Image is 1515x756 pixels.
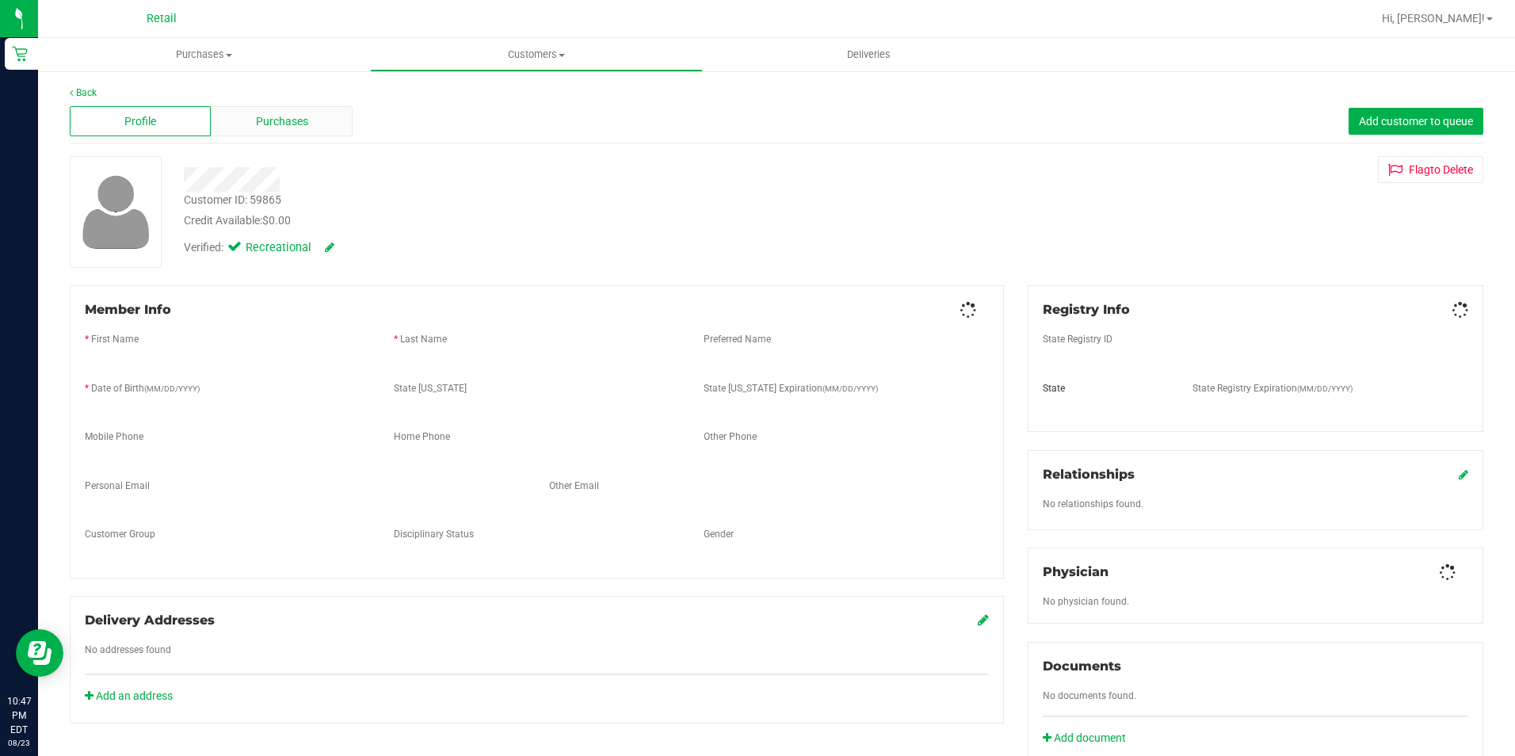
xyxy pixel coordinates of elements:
label: Preferred Name [704,332,771,346]
a: Purchases [38,38,370,71]
a: Add an address [85,689,173,702]
label: State [US_STATE] Expiration [704,381,878,395]
a: Back [70,87,97,98]
button: Flagto Delete [1378,156,1483,183]
p: 08/23 [7,737,31,749]
div: Verified: [184,239,334,257]
label: Customer Group [85,527,155,541]
span: Hi, [PERSON_NAME]! [1382,12,1485,25]
span: (MM/DD/YYYY) [1297,384,1353,393]
label: Home Phone [394,430,450,444]
span: Customers [371,48,701,62]
span: No physician found. [1043,596,1129,607]
inline-svg: Retail [12,46,28,62]
span: Documents [1043,659,1121,674]
span: Deliveries [826,48,912,62]
label: State Registry Expiration [1193,381,1353,395]
p: 10:47 PM EDT [7,694,31,737]
div: State [1031,381,1181,395]
label: Disciplinary Status [394,527,474,541]
label: Personal Email [85,479,150,493]
span: Relationships [1043,467,1135,482]
span: Add customer to queue [1359,115,1473,128]
div: Customer ID: 59865 [184,192,281,208]
span: Profile [124,113,156,130]
span: (MM/DD/YYYY) [144,384,200,393]
iframe: Resource center [16,629,63,677]
span: Registry Info [1043,302,1130,317]
a: Deliveries [703,38,1035,71]
label: No relationships found. [1043,497,1143,511]
label: Other Phone [704,430,757,444]
span: Purchases [256,113,308,130]
label: State Registry ID [1043,332,1112,346]
span: Retail [147,12,177,25]
span: Purchases [38,48,370,62]
span: Delivery Addresses [85,613,215,628]
label: No addresses found [85,643,171,657]
img: user-icon.png [74,171,158,253]
span: Recreational [246,239,309,257]
span: $0.00 [262,214,291,227]
span: Member Info [85,302,171,317]
div: Credit Available: [184,212,879,229]
label: Date of Birth [91,381,200,395]
button: Add customer to queue [1349,108,1483,135]
a: Customers [370,38,702,71]
label: Other Email [549,479,599,493]
label: Last Name [400,332,447,346]
span: Physician [1043,564,1109,579]
label: First Name [91,332,139,346]
label: Gender [704,527,734,541]
span: (MM/DD/YYYY) [822,384,878,393]
label: State [US_STATE] [394,381,467,395]
span: No documents found. [1043,690,1136,701]
a: Add document [1043,730,1134,746]
label: Mobile Phone [85,430,143,444]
